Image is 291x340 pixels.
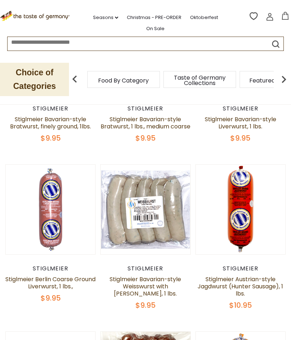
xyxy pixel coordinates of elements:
span: $9.95 [135,300,156,310]
div: Stiglmeier [100,265,190,272]
div: Stiglmeier [5,105,96,112]
div: Stiglmeier [195,265,286,272]
div: Stiglmeier [195,105,286,112]
a: Stiglmeier Bavarian-style Liverwurst, 1 lbs. [205,115,276,131]
span: $10.95 [229,300,252,310]
a: Stiglmeier Austrian-style Jagdwurst (Hunter Sausage), 1 lbs. [198,275,283,298]
span: $9.95 [230,133,250,143]
a: On Sale [146,25,165,33]
img: previous arrow [68,72,82,86]
a: Oktoberfest [190,14,218,22]
img: Stiglmeier [101,165,190,254]
a: Stiglmeier Berlin Coarse Ground Liverwurst, 1 lbs., [5,275,96,291]
a: Christmas - PRE-ORDER [127,14,181,22]
span: $9.95 [135,133,156,143]
span: $9.95 [41,133,61,143]
img: next arrow [277,72,291,86]
a: Taste of Germany Collections [171,75,228,86]
div: Stiglmeier [100,105,190,112]
img: Stiglmeier [6,165,95,254]
a: Stiglmeier Bavarian-style Bratwurst, finely ground, 1lbs. [10,115,91,131]
a: Seasons [93,14,118,22]
a: Food By Category [98,78,149,83]
img: Stiglmeier [196,165,285,254]
a: Stiglmeier Bavarian-style Weisswurst with [PERSON_NAME], 1 lbs. [110,275,181,298]
div: Stiglmeier [5,265,96,272]
a: Stiglmeier Bavarian-style Bratwurst, 1 lbs., medium coarse [101,115,190,131]
span: $9.95 [41,293,61,303]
